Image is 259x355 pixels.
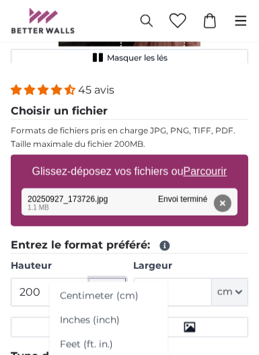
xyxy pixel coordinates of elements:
button: cm [89,278,126,306]
a: Inches (inch) [49,309,168,333]
img: Betterwalls [11,8,75,34]
label: Glissez-déposez vos fichiers ou [27,158,233,185]
label: Hauteur [11,259,126,273]
span: Masquer les lés [108,53,168,63]
legend: Choisir un fichier [11,103,248,120]
legend: Entrez le format préféré: [11,237,248,254]
span: cm [217,286,233,299]
label: Largeur [134,259,249,273]
a: Centimeter (cm) [49,284,168,309]
p: Taille maximale du fichier 200MB. [11,139,248,150]
button: Noir et blanc [134,317,249,337]
button: Miroir horizontal [11,317,126,337]
span: 45 avis [78,84,114,96]
u: Parcourir [184,166,227,177]
p: Formats de fichiers pris en charge JPG, PNG, TIFF, PDF. [11,125,248,136]
button: Masquer les lés [11,49,248,67]
span: 4.36 stars [11,84,78,96]
button: cm [212,278,248,306]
